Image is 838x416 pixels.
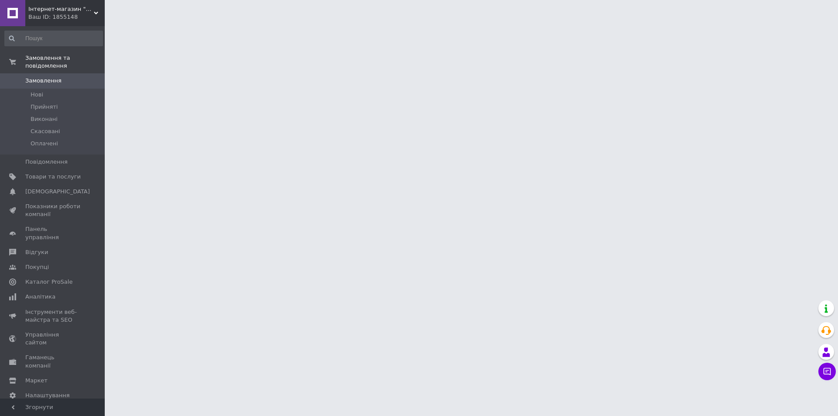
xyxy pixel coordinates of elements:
[28,13,105,21] div: Ваш ID: 1855148
[31,103,58,111] span: Прийняті
[25,54,105,70] span: Замовлення та повідомлення
[25,293,55,301] span: Аналітика
[25,278,72,286] span: Каталог ProSale
[4,31,103,46] input: Пошук
[25,263,49,271] span: Покупці
[25,173,81,181] span: Товари та послуги
[31,127,60,135] span: Скасовані
[25,354,81,369] span: Гаманець компанії
[25,77,62,85] span: Замовлення
[25,308,81,324] span: Інструменти веб-майстра та SEO
[25,248,48,256] span: Відгуки
[31,115,58,123] span: Виконані
[25,158,68,166] span: Повідомлення
[25,377,48,385] span: Маркет
[28,5,94,13] span: Інтернет-магазин "Світ текстилю"
[25,203,81,218] span: Показники роботи компанії
[25,331,81,347] span: Управління сайтом
[25,225,81,241] span: Панель управління
[31,140,58,148] span: Оплачені
[31,91,43,99] span: Нові
[25,188,90,196] span: [DEMOGRAPHIC_DATA]
[818,363,836,380] button: Чат з покупцем
[25,392,70,399] span: Налаштування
